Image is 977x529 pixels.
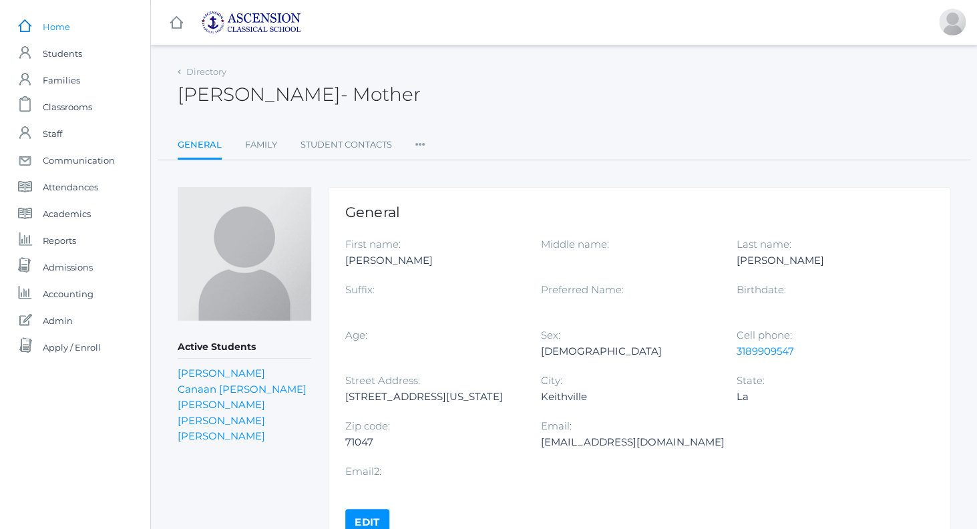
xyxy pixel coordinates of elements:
label: Middle name: [541,238,609,250]
span: Classrooms [43,94,92,120]
label: Zip code: [345,419,390,432]
span: - Mother [341,83,421,106]
span: Admin [43,307,73,334]
img: Amanda Magill [178,187,311,321]
label: Age: [345,329,367,341]
a: Directory [186,66,226,77]
a: [PERSON_NAME] [178,429,265,442]
div: [DEMOGRAPHIC_DATA] [541,343,717,359]
label: Street Address: [345,374,420,387]
span: Attendances [43,174,98,200]
span: Academics [43,200,91,227]
div: La [737,389,912,405]
h2: [PERSON_NAME] [178,84,421,105]
div: [PERSON_NAME] [737,252,912,269]
a: Canaan [PERSON_NAME] [178,383,307,395]
span: Reports [43,227,76,254]
div: [STREET_ADDRESS][US_STATE] [345,389,521,405]
h1: General [345,204,933,220]
img: ascension-logo-blue-113fc29133de2fb5813e50b71547a291c5fdb7962bf76d49838a2a14a36269ea.jpg [201,11,301,34]
a: [PERSON_NAME] [178,367,265,379]
a: 3189909547 [737,345,794,357]
label: Suffix: [345,283,375,296]
span: Families [43,67,80,94]
span: Admissions [43,254,93,281]
label: Sex: [541,329,560,341]
label: Email2: [345,465,381,478]
a: Student Contacts [301,132,392,158]
label: Cell phone: [737,329,792,341]
label: Birthdate: [737,283,786,296]
div: [PERSON_NAME] [345,252,521,269]
label: Preferred Name: [541,283,624,296]
div: Tony Welty [939,9,966,35]
div: [EMAIL_ADDRESS][DOMAIN_NAME] [541,434,725,450]
a: Family [245,132,277,158]
span: Apply / Enroll [43,334,101,361]
label: City: [541,374,562,387]
div: 71047 [345,434,521,450]
a: [PERSON_NAME] [178,414,265,427]
h5: Active Students [178,336,311,359]
label: State: [737,374,765,387]
span: Communication [43,147,115,174]
span: Home [43,13,70,40]
a: General [178,132,222,160]
div: Keithville [541,389,717,405]
span: Students [43,40,82,67]
span: Staff [43,120,62,147]
span: Accounting [43,281,93,307]
label: First name: [345,238,401,250]
a: [PERSON_NAME] [178,398,265,411]
label: Email: [541,419,572,432]
label: Last name: [737,238,791,250]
